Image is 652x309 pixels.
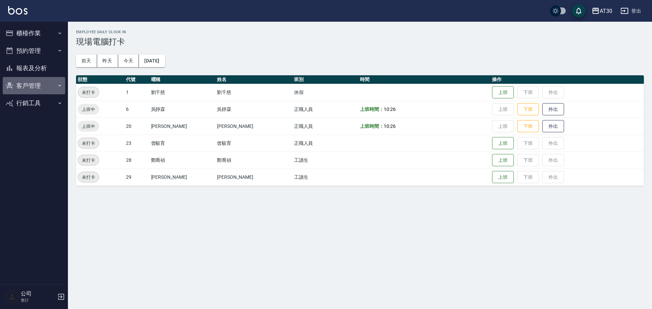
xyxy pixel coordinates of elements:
td: 23 [124,135,149,152]
td: [PERSON_NAME] [215,169,292,186]
td: 正職人員 [292,135,359,152]
button: 報表及分析 [3,59,65,77]
button: 客戶管理 [3,77,65,95]
button: 下班 [517,103,539,116]
td: 20 [124,118,149,135]
button: 登出 [618,5,644,17]
span: 未打卡 [78,89,99,96]
td: 休假 [292,84,359,101]
td: 劉千慈 [215,84,292,101]
button: 上班 [492,154,514,167]
td: 1 [124,84,149,101]
button: save [572,4,585,18]
button: 上班 [492,171,514,184]
td: 28 [124,152,149,169]
td: 吳靜霖 [149,101,216,118]
span: 上班中 [78,106,99,113]
td: [PERSON_NAME] [215,118,292,135]
th: 時間 [358,75,490,84]
th: 暱稱 [149,75,216,84]
img: Person [5,290,19,304]
td: 吳靜霖 [215,101,292,118]
button: 昨天 [97,55,118,67]
button: 上班 [492,86,514,99]
p: 會計 [21,297,55,303]
button: 外出 [542,120,564,133]
button: [DATE] [139,55,165,67]
button: 預約管理 [3,42,65,60]
th: 班別 [292,75,359,84]
span: 未打卡 [78,140,99,147]
span: 未打卡 [78,157,99,164]
td: 正職人員 [292,118,359,135]
button: 下班 [517,120,539,133]
button: 今天 [118,55,139,67]
th: 操作 [490,75,644,84]
td: [PERSON_NAME] [149,169,216,186]
span: 10:26 [384,123,396,129]
th: 狀態 [76,75,124,84]
div: AT30 [600,7,612,15]
button: 上班 [492,137,514,150]
td: 工讀生 [292,169,359,186]
span: 上班中 [78,123,99,130]
td: 曾駿育 [149,135,216,152]
button: 前天 [76,55,97,67]
td: 工讀生 [292,152,359,169]
img: Logo [8,6,28,15]
td: 正職人員 [292,101,359,118]
b: 上班時間： [360,123,384,129]
td: 鄭喬禎 [215,152,292,169]
span: 10:26 [384,107,396,112]
th: 代號 [124,75,149,84]
h5: 公司 [21,290,55,297]
button: 行銷工具 [3,94,65,112]
button: 櫃檯作業 [3,24,65,42]
td: 劉千慈 [149,84,216,101]
h3: 現場電腦打卡 [76,37,644,46]
h2: Employee Daily Clock In [76,30,644,34]
button: 外出 [542,103,564,116]
span: 未打卡 [78,174,99,181]
button: AT30 [589,4,615,18]
td: 6 [124,101,149,118]
td: 鄭喬禎 [149,152,216,169]
td: [PERSON_NAME] [149,118,216,135]
td: 29 [124,169,149,186]
b: 上班時間： [360,107,384,112]
th: 姓名 [215,75,292,84]
td: 曾駿育 [215,135,292,152]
